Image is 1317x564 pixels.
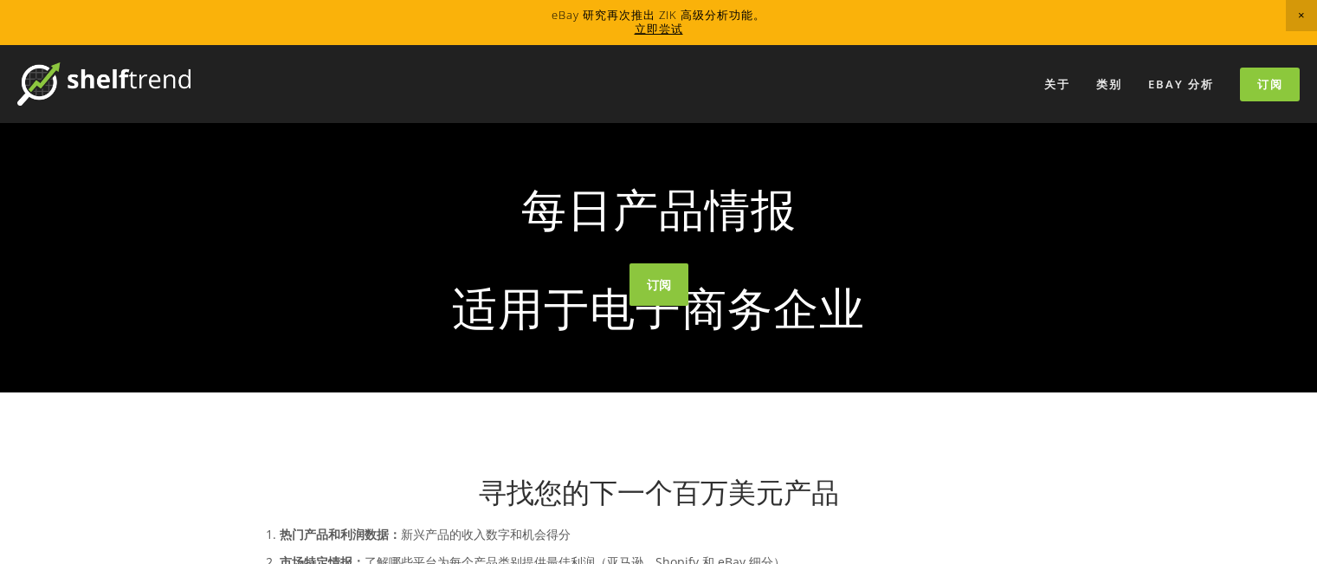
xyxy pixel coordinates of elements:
a: 订阅 [1240,68,1300,101]
font: 寻找您的下一个百万美元产品 [479,473,839,510]
img: 货架趋势 [17,62,190,106]
font: 适用于电子商务企业 [452,276,865,338]
font: 订阅 [1257,76,1283,92]
font: 关于 [1044,76,1070,92]
font: 每日产品情报 [521,178,797,239]
font: eBay 分析 [1148,76,1214,92]
a: 关于 [1033,70,1081,99]
font: 订阅 [647,276,671,293]
font: 新兴产品的收入数字和机会得分 [401,526,571,542]
font: 热门产品和利润数据： [280,526,401,542]
font: 类别 [1096,76,1122,92]
a: 立即尝试 [635,21,683,36]
a: eBay 分析 [1137,70,1225,99]
a: 订阅 [629,263,688,306]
